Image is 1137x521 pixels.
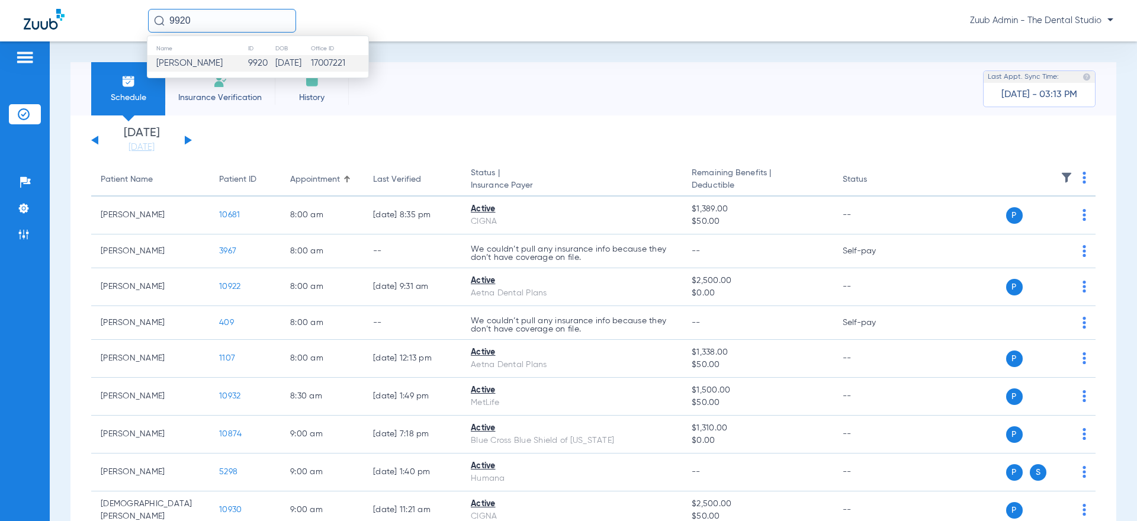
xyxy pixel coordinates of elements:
[284,92,340,104] span: History
[1083,209,1086,221] img: group-dot-blue.svg
[1083,466,1086,478] img: group-dot-blue.svg
[281,197,364,234] td: 8:00 AM
[373,173,452,186] div: Last Verified
[471,203,673,216] div: Active
[248,55,275,72] td: 9920
[91,416,210,454] td: [PERSON_NAME]
[1006,502,1023,519] span: P
[364,268,461,306] td: [DATE] 9:31 AM
[471,317,673,333] p: We couldn’t pull any insurance info because they don’t have coverage on file.
[281,340,364,378] td: 8:00 AM
[833,268,913,306] td: --
[248,42,275,55] th: ID
[91,268,210,306] td: [PERSON_NAME]
[833,197,913,234] td: --
[364,234,461,268] td: --
[1083,317,1086,329] img: group-dot-blue.svg
[219,430,242,438] span: 10874
[471,275,673,287] div: Active
[692,498,823,510] span: $2,500.00
[290,173,354,186] div: Appointment
[692,359,823,371] span: $50.00
[1083,352,1086,364] img: group-dot-blue.svg
[91,340,210,378] td: [PERSON_NAME]
[281,268,364,306] td: 8:00 AM
[281,454,364,491] td: 9:00 AM
[692,179,823,192] span: Deductible
[305,74,319,88] img: History
[91,454,210,491] td: [PERSON_NAME]
[91,234,210,268] td: [PERSON_NAME]
[364,378,461,416] td: [DATE] 1:49 PM
[219,506,242,514] span: 10930
[692,216,823,228] span: $50.00
[219,392,240,400] span: 10932
[1083,73,1091,81] img: last sync help info
[692,319,701,327] span: --
[147,42,248,55] th: Name
[471,216,673,228] div: CIGNA
[1006,464,1023,481] span: P
[692,287,823,300] span: $0.00
[833,340,913,378] td: --
[281,416,364,454] td: 9:00 AM
[1061,172,1072,184] img: filter.svg
[91,306,210,340] td: [PERSON_NAME]
[106,127,177,153] li: [DATE]
[833,306,913,340] td: Self-pay
[219,354,235,362] span: 1107
[692,468,701,476] span: --
[373,173,421,186] div: Last Verified
[219,247,236,255] span: 3967
[219,468,237,476] span: 5298
[471,346,673,359] div: Active
[15,50,34,65] img: hamburger-icon
[91,197,210,234] td: [PERSON_NAME]
[364,340,461,378] td: [DATE] 12:13 PM
[471,287,673,300] div: Aetna Dental Plans
[692,346,823,359] span: $1,338.00
[471,435,673,447] div: Blue Cross Blue Shield of [US_STATE]
[692,422,823,435] span: $1,310.00
[101,173,200,186] div: Patient Name
[1083,504,1086,516] img: group-dot-blue.svg
[275,42,311,55] th: DOB
[364,306,461,340] td: --
[148,9,296,33] input: Search for patients
[471,472,673,485] div: Humana
[471,359,673,371] div: Aetna Dental Plans
[310,55,368,72] td: 17007221
[1006,350,1023,367] span: P
[364,197,461,234] td: [DATE] 8:35 PM
[1006,279,1023,295] span: P
[364,416,461,454] td: [DATE] 7:18 PM
[281,234,364,268] td: 8:00 AM
[290,173,340,186] div: Appointment
[174,92,266,104] span: Insurance Verification
[471,245,673,262] p: We couldn’t pull any insurance info because they don’t have coverage on file.
[156,59,223,67] span: [PERSON_NAME]
[310,42,368,55] th: Office ID
[833,416,913,454] td: --
[219,173,271,186] div: Patient ID
[692,203,823,216] span: $1,389.00
[213,74,227,88] img: Manual Insurance Verification
[219,282,240,291] span: 10922
[471,422,673,435] div: Active
[692,275,823,287] span: $2,500.00
[1083,172,1086,184] img: group-dot-blue.svg
[1006,426,1023,443] span: P
[970,15,1113,27] span: Zuub Admin - The Dental Studio
[24,9,65,30] img: Zuub Logo
[471,384,673,397] div: Active
[692,397,823,409] span: $50.00
[154,15,165,26] img: Search Icon
[833,163,913,197] th: Status
[692,247,701,255] span: --
[988,71,1059,83] span: Last Appt. Sync Time:
[833,454,913,491] td: --
[91,378,210,416] td: [PERSON_NAME]
[1083,390,1086,402] img: group-dot-blue.svg
[692,435,823,447] span: $0.00
[1030,464,1046,481] span: S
